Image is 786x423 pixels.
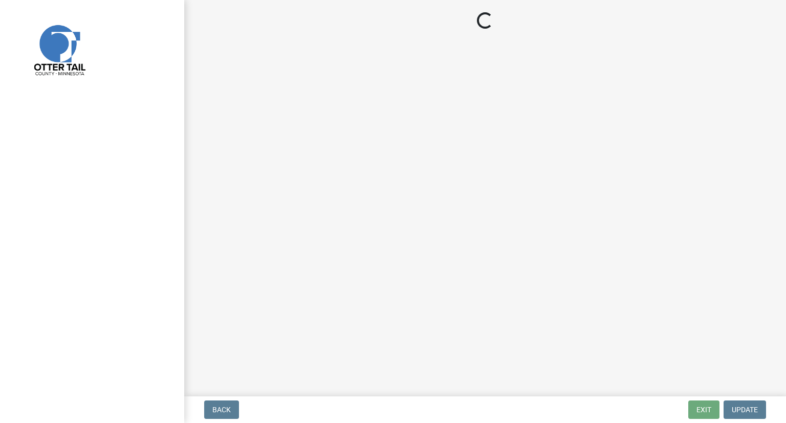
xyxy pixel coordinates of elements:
[732,406,758,414] span: Update
[204,400,239,419] button: Back
[724,400,766,419] button: Update
[20,11,97,88] img: Otter Tail County, Minnesota
[688,400,719,419] button: Exit
[212,406,231,414] span: Back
